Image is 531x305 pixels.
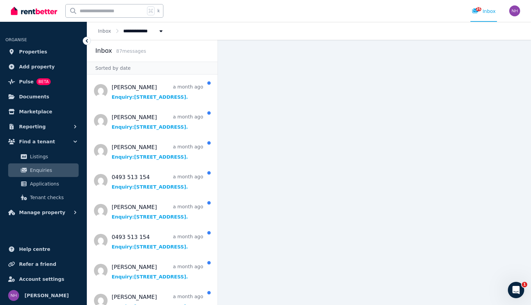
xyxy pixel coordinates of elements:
[19,48,47,56] span: Properties
[5,90,81,103] a: Documents
[5,75,81,89] a: PulseBETA
[116,48,146,54] span: 87 message s
[19,93,49,101] span: Documents
[87,75,218,305] nav: Message list
[5,45,81,59] a: Properties
[19,78,34,86] span: Pulse
[30,152,76,161] span: Listings
[19,260,56,268] span: Refer a friend
[112,113,203,130] a: [PERSON_NAME]a month agoEnquiry:[STREET_ADDRESS].
[112,143,203,160] a: [PERSON_NAME]a month agoEnquiry:[STREET_ADDRESS].
[19,123,46,131] span: Reporting
[19,208,65,216] span: Manage property
[30,166,76,174] span: Enquiries
[112,83,203,100] a: [PERSON_NAME]a month agoEnquiry:[STREET_ADDRESS].
[11,6,57,16] img: RentBetter
[112,263,203,280] a: [PERSON_NAME]a month agoEnquiry:[STREET_ADDRESS].
[508,282,524,298] iframe: Intercom live chat
[5,105,81,118] a: Marketplace
[472,8,496,15] div: Inbox
[5,242,81,256] a: Help centre
[8,191,79,204] a: Tenant checks
[509,5,520,16] img: Nathan Hackfath
[5,120,81,133] button: Reporting
[30,193,76,202] span: Tenant checks
[8,177,79,191] a: Applications
[112,233,203,250] a: 0493 513 154a month agoEnquiry:[STREET_ADDRESS].
[112,173,203,190] a: 0493 513 154a month agoEnquiry:[STREET_ADDRESS].
[8,150,79,163] a: Listings
[87,62,218,75] div: Sorted by date
[112,203,203,220] a: [PERSON_NAME]a month agoEnquiry:[STREET_ADDRESS].
[157,8,160,14] span: k
[19,63,55,71] span: Add property
[8,163,79,177] a: Enquiries
[5,257,81,271] a: Refer a friend
[19,275,64,283] span: Account settings
[95,46,112,55] h2: Inbox
[25,291,69,300] span: [PERSON_NAME]
[5,37,27,42] span: ORGANISE
[5,60,81,74] a: Add property
[87,22,175,40] nav: Breadcrumb
[5,272,81,286] a: Account settings
[476,7,481,11] span: 25
[8,290,19,301] img: Nathan Hackfath
[5,135,81,148] button: Find a tenant
[36,78,51,85] span: BETA
[19,138,55,146] span: Find a tenant
[522,282,527,287] span: 1
[5,206,81,219] button: Manage property
[98,28,111,34] a: Inbox
[19,108,52,116] span: Marketplace
[19,245,50,253] span: Help centre
[30,180,76,188] span: Applications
